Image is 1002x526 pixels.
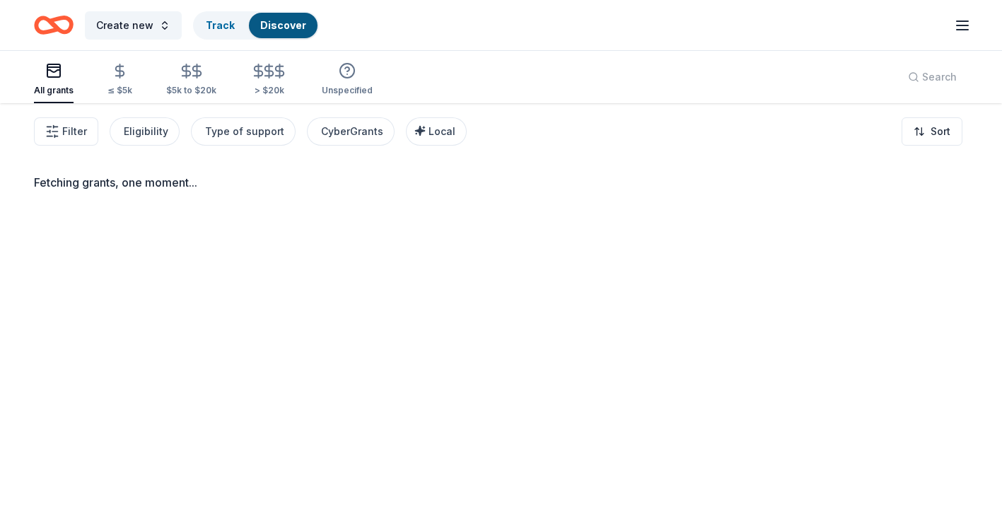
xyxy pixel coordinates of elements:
a: Home [34,8,74,42]
div: Eligibility [124,123,168,140]
div: > $20k [250,85,288,96]
button: ≤ $5k [107,57,132,103]
button: CyberGrants [307,117,395,146]
div: All grants [34,85,74,96]
div: ≤ $5k [107,85,132,96]
div: Type of support [205,123,284,140]
button: Unspecified [322,57,373,103]
button: Type of support [191,117,296,146]
span: Create new [96,17,153,34]
span: Local [429,125,455,137]
button: TrackDiscover [193,11,319,40]
div: $5k to $20k [166,85,216,96]
span: Filter [62,123,87,140]
button: $5k to $20k [166,57,216,103]
button: Eligibility [110,117,180,146]
button: Filter [34,117,98,146]
button: > $20k [250,57,288,103]
a: Discover [260,19,306,31]
button: Create new [85,11,182,40]
div: Unspecified [322,85,373,96]
div: Fetching grants, one moment... [34,174,968,191]
button: Sort [902,117,962,146]
a: Track [206,19,235,31]
button: All grants [34,57,74,103]
button: Local [406,117,467,146]
div: CyberGrants [321,123,383,140]
span: Sort [931,123,950,140]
